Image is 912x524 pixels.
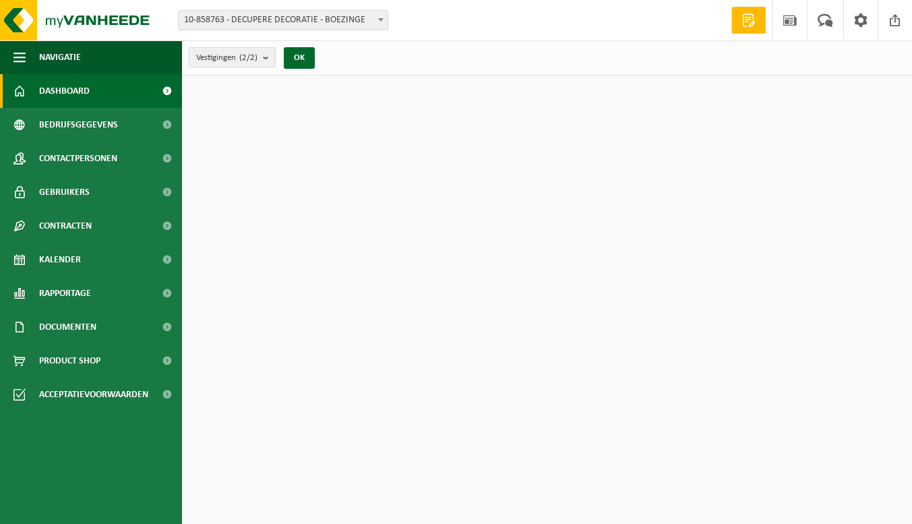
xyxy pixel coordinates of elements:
span: Documenten [39,310,96,344]
span: Dashboard [39,74,90,108]
button: OK [284,47,315,69]
span: Contracten [39,209,92,243]
span: Kalender [39,243,81,276]
span: Bedrijfsgegevens [39,108,118,142]
button: Vestigingen(2/2) [189,47,276,67]
count: (2/2) [239,53,257,62]
span: Acceptatievoorwaarden [39,378,148,411]
span: Navigatie [39,40,81,74]
span: Rapportage [39,276,91,310]
span: 10-858763 - DECUPERE DECORATIE - BOEZINGE [178,10,388,30]
span: Gebruikers [39,175,90,209]
span: Contactpersonen [39,142,117,175]
span: Vestigingen [196,48,257,68]
span: 10-858763 - DECUPERE DECORATIE - BOEZINGE [179,11,388,30]
span: Product Shop [39,344,100,378]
